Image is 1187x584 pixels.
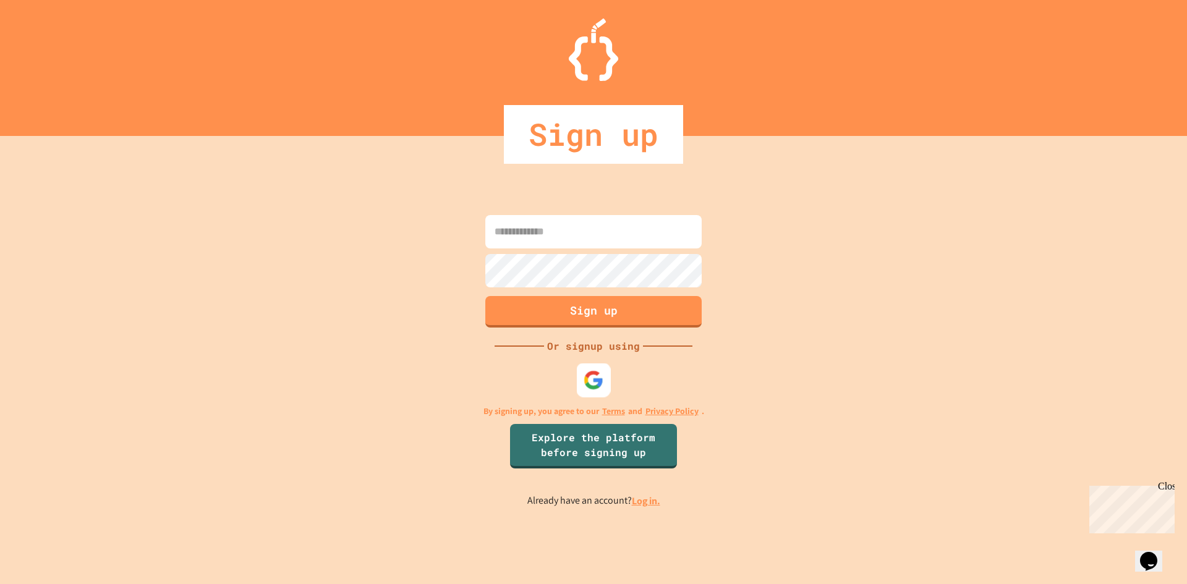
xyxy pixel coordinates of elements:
a: Privacy Policy [645,405,699,418]
iframe: chat widget [1084,481,1175,533]
a: Log in. [632,494,660,507]
button: Sign up [485,296,702,328]
a: Terms [602,405,625,418]
a: Explore the platform before signing up [510,424,677,468]
div: Sign up [504,105,683,164]
div: Chat with us now!Close [5,5,85,78]
p: Already have an account? [527,493,660,509]
img: Logo.svg [569,19,618,81]
p: By signing up, you agree to our and . [483,405,704,418]
iframe: chat widget [1135,535,1175,572]
div: Or signup using [544,339,643,353]
img: google-icon.svg [584,370,604,390]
